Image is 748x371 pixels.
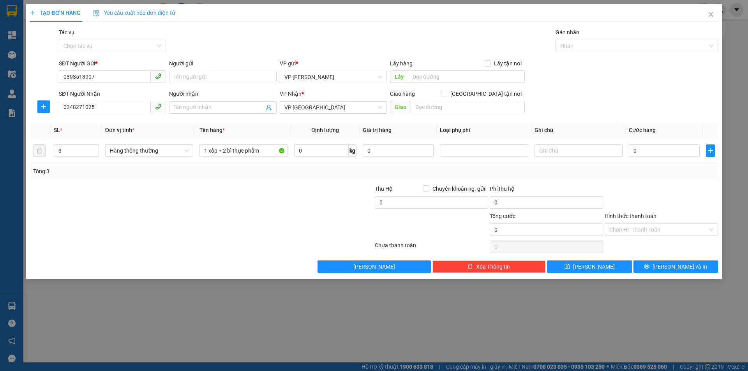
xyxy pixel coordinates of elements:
button: delete [33,144,46,157]
span: VP Hồng Lĩnh [284,71,382,83]
div: Người gửi [169,59,276,68]
span: Định lượng [311,127,339,133]
span: [PERSON_NAME] [573,262,615,271]
input: VD: Bàn, Ghế [199,144,288,157]
span: TẠO ĐƠN HÀNG [30,10,81,16]
span: phone [155,104,161,110]
img: icon [93,10,99,16]
label: Tác vụ [59,29,74,35]
span: SL [54,127,60,133]
span: user-add [266,104,272,111]
button: plus [706,144,714,157]
button: deleteXóa Thông tin [432,260,546,273]
label: Gán nhãn [556,29,579,35]
span: Lấy hàng [390,60,413,67]
span: [PERSON_NAME] [353,262,395,271]
span: plus [38,104,49,110]
span: VP Nhận [280,91,302,97]
span: delete [467,264,473,270]
button: printer[PERSON_NAME] và In [633,260,718,273]
span: plus [706,148,714,154]
span: [GEOGRAPHIC_DATA] tận nơi [447,90,525,98]
div: Phí thu hộ [490,185,603,196]
button: Close [700,4,722,26]
div: SĐT Người Nhận [59,90,166,98]
span: plus [30,10,35,16]
button: plus [37,100,50,113]
span: Đơn vị tính [105,127,134,133]
span: save [565,264,570,270]
input: Dọc đường [411,101,525,113]
span: Chuyển khoản ng. gửi [429,185,488,193]
div: Tổng: 3 [33,167,289,176]
span: Thu Hộ [375,186,393,192]
span: kg [349,144,356,157]
span: Giao hàng [390,91,415,97]
th: Ghi chú [531,123,626,138]
label: Hình thức thanh toán [605,213,656,219]
span: Tên hàng [199,127,225,133]
span: phone [155,73,161,79]
div: Chưa thanh toán [374,241,489,255]
button: [PERSON_NAME] [318,260,431,273]
button: save[PERSON_NAME] [547,260,632,273]
input: 0 [363,144,434,157]
span: Xóa Thông tin [476,262,510,271]
th: Loại phụ phí [437,123,531,138]
span: Hàng thông thường [110,145,189,156]
span: Cước hàng [629,127,656,133]
span: Lấy [390,70,408,83]
span: Tổng cước [490,213,515,219]
span: printer [644,264,649,270]
span: Lấy tận nơi [491,59,525,68]
input: Ghi Chú [535,144,623,157]
span: [PERSON_NAME] và In [653,262,707,271]
span: VP Mỹ Đình [284,102,382,113]
div: VP gửi [280,59,387,68]
span: close [708,11,714,18]
span: Giá trị hàng [363,127,392,133]
span: Giao [390,101,411,113]
input: Dọc đường [408,70,525,83]
div: Người nhận [169,90,276,98]
div: SĐT Người Gửi [59,59,166,68]
span: Yêu cầu xuất hóa đơn điện tử [93,10,175,16]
